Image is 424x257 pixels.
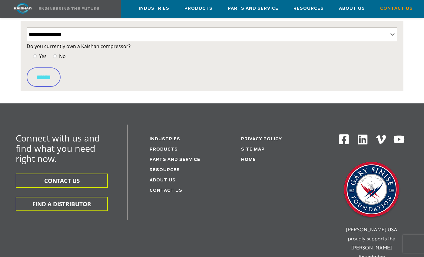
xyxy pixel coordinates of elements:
[150,178,176,182] a: About Us
[39,7,99,10] img: Engineering the future
[338,134,349,145] img: Facebook
[339,0,365,17] a: About Us
[150,158,200,162] a: Parts and service
[16,174,108,188] button: CONTACT US
[339,5,365,12] span: About Us
[27,42,397,87] form: Contact form
[228,0,278,17] a: Parts and Service
[150,137,180,141] a: Industries
[27,42,397,50] label: Do you currently own a Kaishan compressor?
[184,5,213,12] span: Products
[150,148,178,151] a: Products
[58,53,66,60] span: No
[393,134,405,145] img: Youtube
[38,53,47,60] span: Yes
[16,132,100,164] span: Connect with us and find what you need right now.
[139,0,169,17] a: Industries
[341,160,402,220] img: Gary Sinise Foundation
[150,189,182,193] a: Contact Us
[139,5,169,12] span: Industries
[293,0,324,17] a: Resources
[376,135,386,144] img: Vimeo
[228,5,278,12] span: Parts and Service
[16,197,108,211] button: FIND A DISTRIBUTOR
[184,0,213,17] a: Products
[33,54,37,58] input: Yes
[293,5,324,12] span: Resources
[241,158,256,162] a: Home
[380,0,413,17] a: Contact Us
[150,168,180,172] a: Resources
[357,134,369,145] img: Linkedin
[241,148,265,151] a: Site Map
[53,54,57,58] input: No
[380,5,413,12] span: Contact Us
[241,137,282,141] a: Privacy Policy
